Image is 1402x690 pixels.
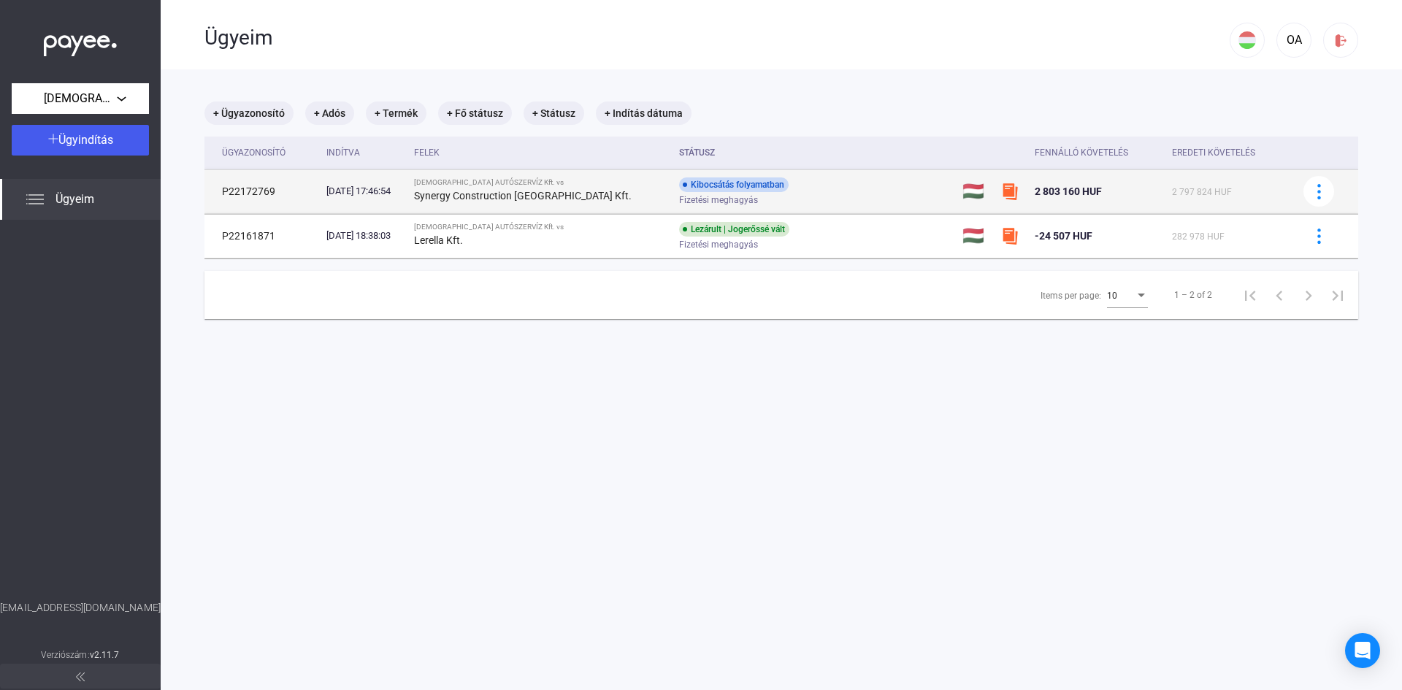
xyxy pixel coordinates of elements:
[1236,280,1265,310] button: First page
[26,191,44,208] img: list.svg
[1001,183,1019,200] img: szamlazzhu-mini
[438,101,512,125] mat-chip: + Fő státusz
[1041,287,1101,304] div: Items per page:
[1303,176,1334,207] button: more-blue
[414,223,667,231] div: [DEMOGRAPHIC_DATA] AUTÓSZERVÍZ Kft. vs
[679,236,758,253] span: Fizetési meghagyás
[414,144,440,161] div: Felek
[1311,184,1327,199] img: more-blue
[1035,144,1160,161] div: Fennálló követelés
[673,137,957,169] th: Státusz
[1294,280,1323,310] button: Next page
[1303,221,1334,251] button: more-blue
[1323,23,1358,58] button: logout-red
[596,101,692,125] mat-chip: + Indítás dátuma
[1107,291,1117,301] span: 10
[58,133,113,147] span: Ügyindítás
[204,101,294,125] mat-chip: + Ügyazonosító
[204,214,321,258] td: P22161871
[1230,23,1265,58] button: HU
[1311,229,1327,244] img: more-blue
[55,191,94,208] span: Ügyeim
[1333,33,1349,48] img: logout-red
[1174,286,1212,304] div: 1 – 2 of 2
[679,191,758,209] span: Fizetési meghagyás
[222,144,286,161] div: Ügyazonosító
[1265,280,1294,310] button: Previous page
[305,101,354,125] mat-chip: + Adós
[326,144,402,161] div: Indítva
[1107,286,1148,304] mat-select: Items per page:
[48,134,58,144] img: plus-white.svg
[1323,280,1352,310] button: Last page
[12,125,149,156] button: Ügyindítás
[1172,231,1225,242] span: 282 978 HUF
[1238,31,1256,49] img: HU
[1282,31,1306,49] div: OA
[12,83,149,114] button: [DEMOGRAPHIC_DATA] AUTÓSZERVÍZ Kft.
[326,229,402,243] div: [DATE] 18:38:03
[222,144,315,161] div: Ügyazonosító
[44,90,117,107] span: [DEMOGRAPHIC_DATA] AUTÓSZERVÍZ Kft.
[204,169,321,213] td: P22172769
[1035,144,1128,161] div: Fennálló követelés
[1345,633,1380,668] div: Open Intercom Messenger
[76,672,85,681] img: arrow-double-left-grey.svg
[1001,227,1019,245] img: szamlazzhu-mini
[326,184,402,199] div: [DATE] 17:46:54
[1035,185,1102,197] span: 2 803 160 HUF
[957,169,995,213] td: 🇭🇺
[90,650,120,660] strong: v2.11.7
[366,101,426,125] mat-chip: + Termék
[1035,230,1092,242] span: -24 507 HUF
[44,27,117,57] img: white-payee-white-dot.svg
[524,101,584,125] mat-chip: + Státusz
[414,234,463,246] strong: Lerella Kft.
[414,190,632,202] strong: Synergy Construction [GEOGRAPHIC_DATA] Kft.
[414,144,667,161] div: Felek
[679,222,789,237] div: Lezárult | Jogerőssé vált
[1172,187,1232,197] span: 2 797 824 HUF
[957,214,995,258] td: 🇭🇺
[679,177,789,192] div: Kibocsátás folyamatban
[1276,23,1311,58] button: OA
[326,144,360,161] div: Indítva
[1172,144,1285,161] div: Eredeti követelés
[204,26,1230,50] div: Ügyeim
[1172,144,1255,161] div: Eredeti követelés
[414,178,667,187] div: [DEMOGRAPHIC_DATA] AUTÓSZERVÍZ Kft. vs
